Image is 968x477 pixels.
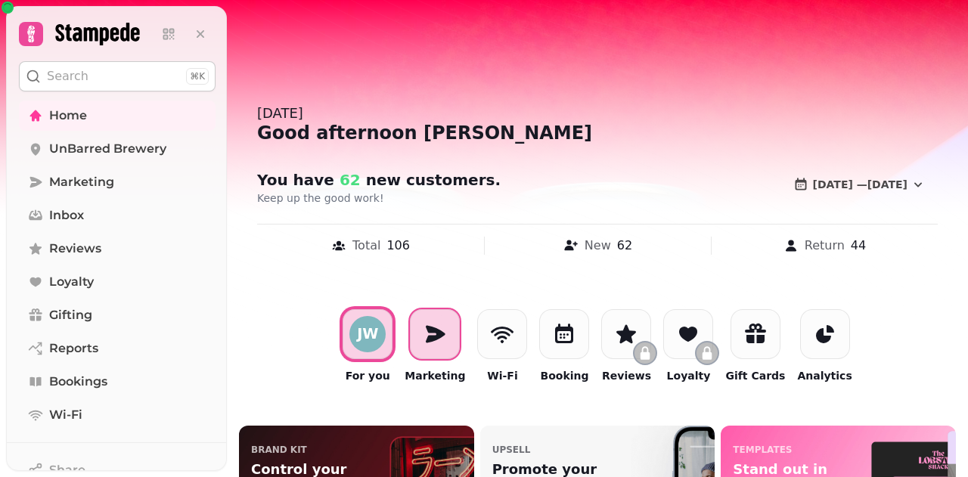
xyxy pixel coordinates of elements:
div: [DATE] [257,103,938,124]
p: upsell [492,444,531,456]
p: Gift Cards [725,368,785,383]
span: UnBarred Brewery [49,140,166,158]
span: [DATE] — [DATE] [813,179,907,190]
p: For you [346,368,390,383]
span: Wi-Fi [49,406,82,424]
button: [DATE] —[DATE] [781,169,938,200]
p: templates [733,444,792,456]
a: Home [19,101,216,131]
span: 62 [334,171,361,189]
a: Reports [19,333,216,364]
h2: You have new customer s . [257,169,548,190]
p: Reviews [602,368,651,383]
span: Home [49,107,87,125]
p: Search [47,67,88,85]
span: Bookings [49,373,107,391]
p: Loyalty [667,368,711,383]
p: Wi-Fi [487,368,517,383]
span: Inbox [49,206,84,225]
div: J W [357,327,378,341]
span: Loyalty [49,273,94,291]
p: Booking [540,368,588,383]
p: Analytics [797,368,852,383]
button: Search⌘K [19,61,216,91]
a: UnBarred Brewery [19,134,216,164]
a: Inbox [19,200,216,231]
a: Bookings [19,367,216,397]
p: Keep up the good work! [257,190,644,206]
div: Good afternoon [PERSON_NAME] [257,121,938,145]
a: Marketing [19,167,216,197]
a: Reviews [19,234,216,264]
a: Loyalty [19,267,216,297]
a: Wi-Fi [19,400,216,430]
span: Reviews [49,240,101,258]
span: Gifting [49,306,92,324]
a: Gifting [19,300,216,330]
span: Marketing [49,173,114,191]
p: Brand Kit [251,444,307,456]
p: Marketing [405,368,465,383]
div: ⌘K [186,68,209,85]
span: Reports [49,339,98,358]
